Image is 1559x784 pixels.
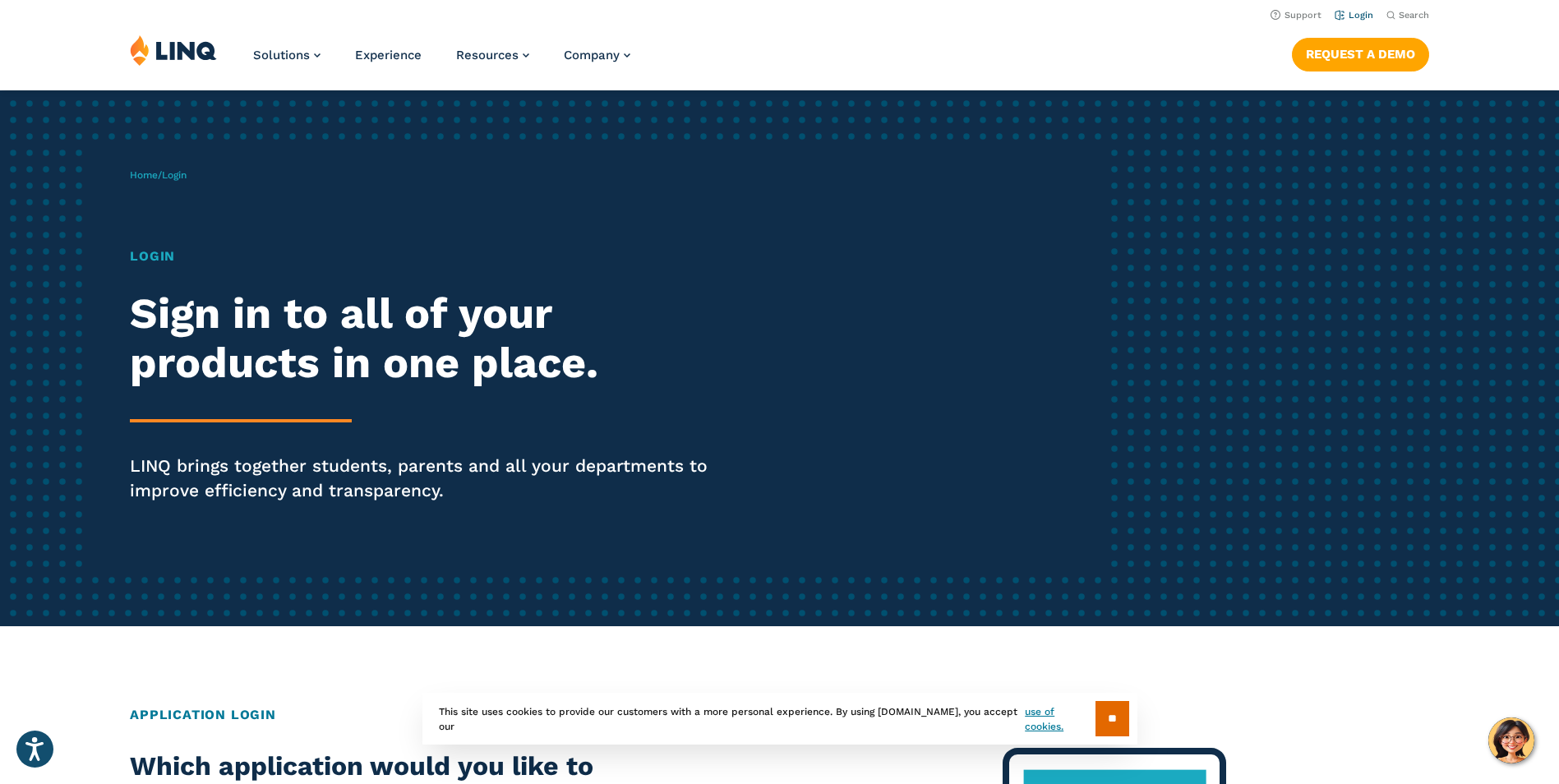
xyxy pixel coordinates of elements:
[253,48,321,62] a: Solutions
[130,289,731,388] h2: Sign in to all of your products in one place.
[456,48,529,62] a: Resources
[564,48,620,62] span: Company
[1386,9,1429,21] button: Open Search Bar
[130,35,217,66] img: LINQ | K‑12 Software
[1271,10,1321,21] a: Support
[130,169,187,181] span: /
[162,169,187,181] span: Login
[130,705,1429,725] h2: Application Login
[1292,35,1429,71] nav: Button Navigation
[1399,10,1429,21] span: Search
[564,48,630,62] a: Company
[130,454,731,503] p: LINQ brings together students, parents and all your departments to improve efficiency and transpa...
[130,169,158,181] a: Home
[422,693,1137,745] div: This site uses cookies to provide our customers with a more personal experience. By using [DOMAIN...
[130,247,731,266] h1: Login
[1292,38,1429,71] a: Request a Demo
[456,48,519,62] span: Resources
[1335,10,1373,21] a: Login
[253,48,310,62] span: Solutions
[1488,717,1534,763] button: Hello, have a question? Let’s chat.
[253,35,630,89] nav: Primary Navigation
[355,48,422,62] a: Experience
[1025,704,1095,734] a: use of cookies.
